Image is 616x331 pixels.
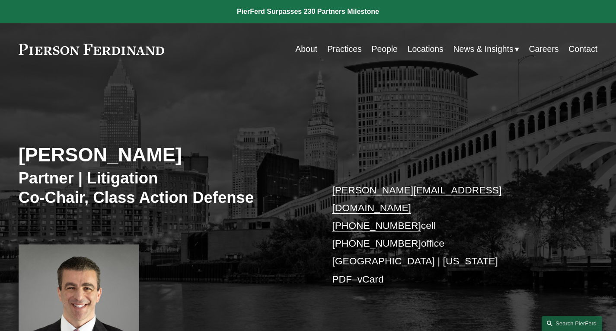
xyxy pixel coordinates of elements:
[357,273,384,285] a: vCard
[529,41,559,58] a: Careers
[332,238,421,249] a: [PHONE_NUMBER]
[453,41,519,58] a: folder dropdown
[332,220,421,231] a: [PHONE_NUMBER]
[332,181,573,288] p: cell office [GEOGRAPHIC_DATA] | [US_STATE] –
[327,41,362,58] a: Practices
[568,41,597,58] a: Contact
[332,273,352,285] a: PDF
[19,168,308,207] h3: Partner | Litigation Co-Chair, Class Action Defense
[19,143,308,167] h2: [PERSON_NAME]
[295,41,317,58] a: About
[542,316,602,331] a: Search this site
[453,42,514,57] span: News & Insights
[408,41,444,58] a: Locations
[371,41,397,58] a: People
[332,184,501,213] a: [PERSON_NAME][EMAIL_ADDRESS][DOMAIN_NAME]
